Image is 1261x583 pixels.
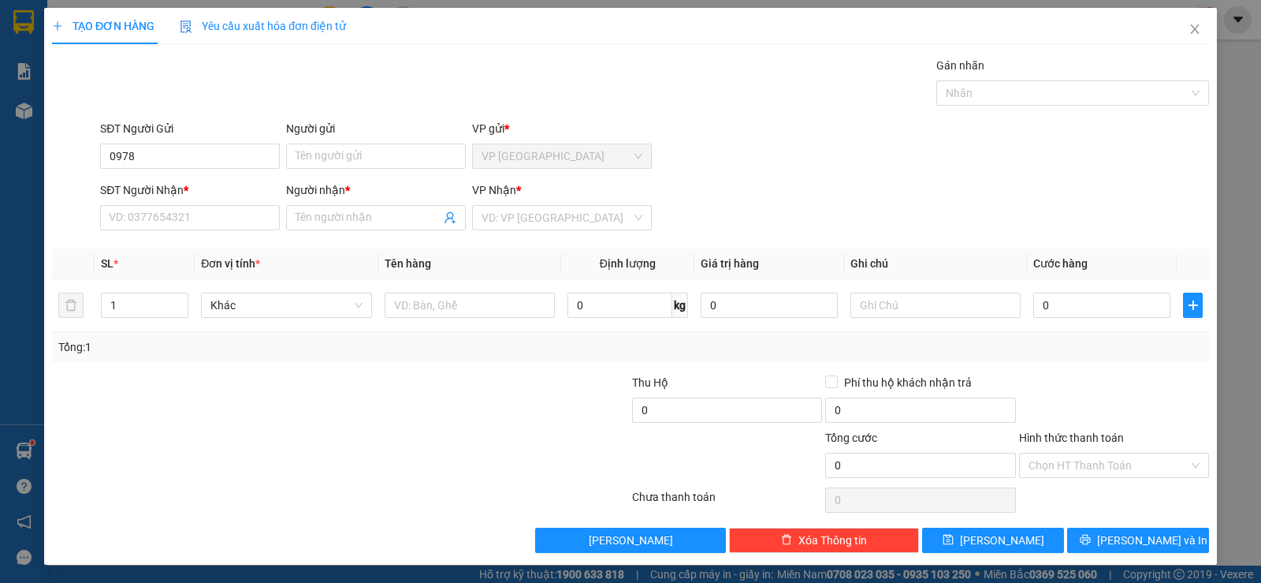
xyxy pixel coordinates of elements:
[535,528,725,553] button: [PERSON_NAME]
[1173,8,1217,52] button: Close
[701,257,759,270] span: Giá trị hàng
[286,120,466,137] div: Người gửi
[922,528,1064,553] button: save[PERSON_NAME]
[58,338,488,356] div: Tổng: 1
[600,257,656,270] span: Định lượng
[286,181,466,199] div: Người nhận
[798,532,867,549] span: Xóa Thông tin
[100,181,280,199] div: SĐT Người Nhận
[180,20,346,32] span: Yêu cầu xuất hóa đơn điện tử
[472,120,652,137] div: VP gửi
[385,257,431,270] span: Tên hàng
[180,21,192,33] img: icon
[201,257,260,270] span: Đơn vị tính
[1067,528,1209,553] button: printer[PERSON_NAME] và In
[943,534,954,547] span: save
[1080,534,1091,547] span: printer
[210,293,362,317] span: Khác
[472,184,516,196] span: VP Nhận
[1183,293,1203,318] button: plus
[58,293,84,318] button: delete
[482,144,642,168] span: VP Sài Gòn
[1188,23,1201,36] span: close
[52,21,63,32] span: plus
[781,534,792,547] span: delete
[101,257,113,270] span: SL
[729,528,919,553] button: deleteXóa Thông tin
[1019,432,1124,444] label: Hình thức thanh toán
[960,532,1044,549] span: [PERSON_NAME]
[838,374,978,391] span: Phí thu hộ khách nhận trả
[589,532,673,549] span: [PERSON_NAME]
[1033,257,1088,270] span: Cước hàng
[52,20,154,32] span: TẠO ĐƠN HÀNG
[844,249,1027,279] th: Ghi chú
[444,211,456,224] span: user-add
[672,293,688,318] span: kg
[385,293,555,318] input: VD: Bàn, Ghế
[1097,532,1207,549] span: [PERSON_NAME] và In
[1184,299,1202,312] span: plus
[701,293,838,318] input: 0
[632,376,668,389] span: Thu Hộ
[936,59,984,72] label: Gán nhãn
[850,293,1021,318] input: Ghi Chú
[100,120,280,137] div: SĐT Người Gửi
[825,432,877,444] span: Tổng cước
[630,488,824,516] div: Chưa thanh toán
